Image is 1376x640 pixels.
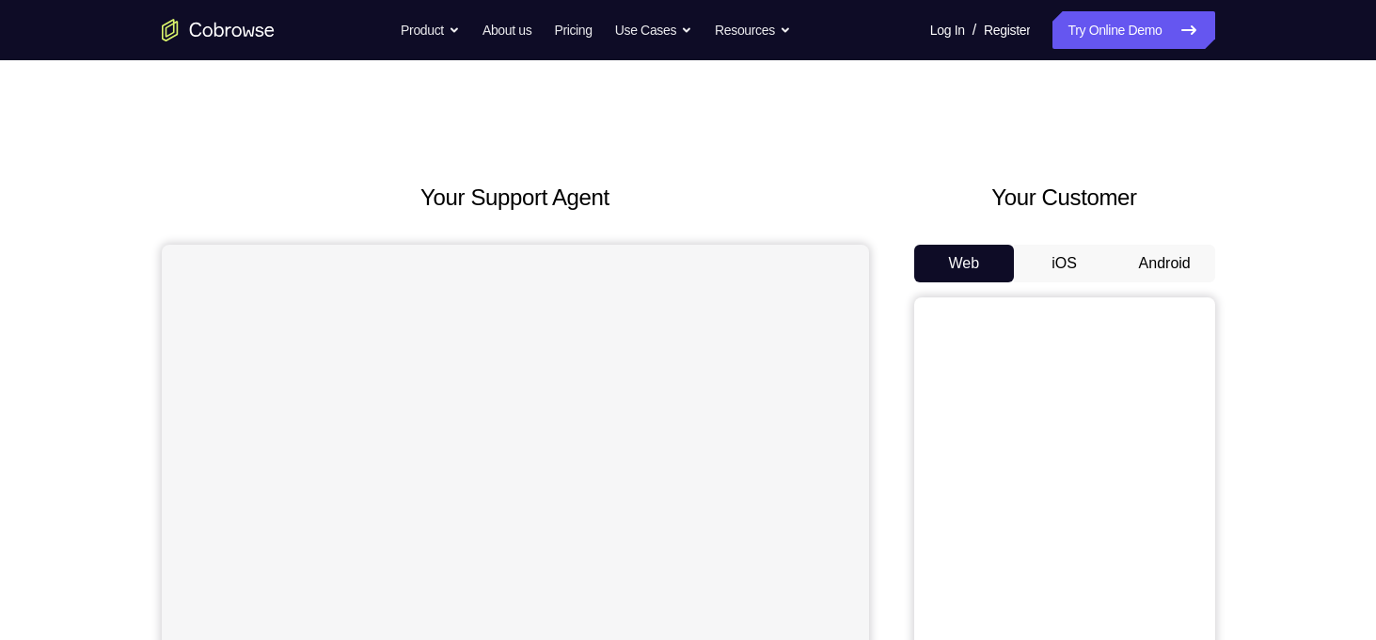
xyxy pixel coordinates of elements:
[162,19,275,41] a: Go to the home page
[401,11,460,49] button: Product
[1115,245,1215,282] button: Android
[615,11,692,49] button: Use Cases
[482,11,531,49] a: About us
[914,181,1215,215] h2: Your Customer
[162,181,869,215] h2: Your Support Agent
[715,11,791,49] button: Resources
[914,245,1015,282] button: Web
[973,19,976,41] span: /
[554,11,592,49] a: Pricing
[984,11,1030,49] a: Register
[930,11,965,49] a: Log In
[1052,11,1214,49] a: Try Online Demo
[1014,245,1115,282] button: iOS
